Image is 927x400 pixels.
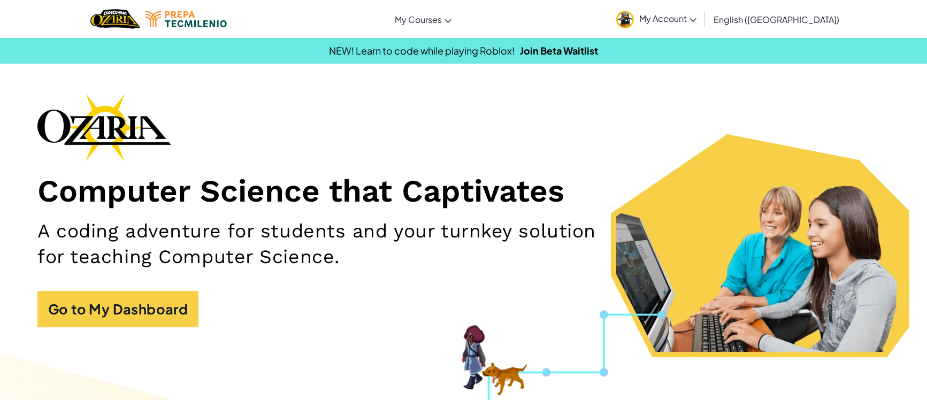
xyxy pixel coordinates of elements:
span: English ([GEOGRAPHIC_DATA]) [714,14,839,25]
h1: Computer Science that Captivates [37,172,890,210]
a: Join Beta Waitlist [520,44,598,57]
a: English ([GEOGRAPHIC_DATA]) [708,5,845,34]
img: avatar [616,11,634,28]
a: Ozaria by CodeCombat logo [90,8,140,30]
span: My Account [639,13,696,24]
img: Home [90,8,140,30]
img: Tecmilenio logo [145,11,227,27]
a: My Account [611,2,702,36]
span: NEW! Learn to code while playing Roblox! [329,44,515,57]
a: My Courses [389,5,457,34]
img: Ozaria branding logo [37,93,171,161]
h2: A coding adventure for students and your turnkey solution for teaching Computer Science. [37,218,608,270]
span: My Courses [395,14,442,25]
a: Go to My Dashboard [37,291,198,327]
